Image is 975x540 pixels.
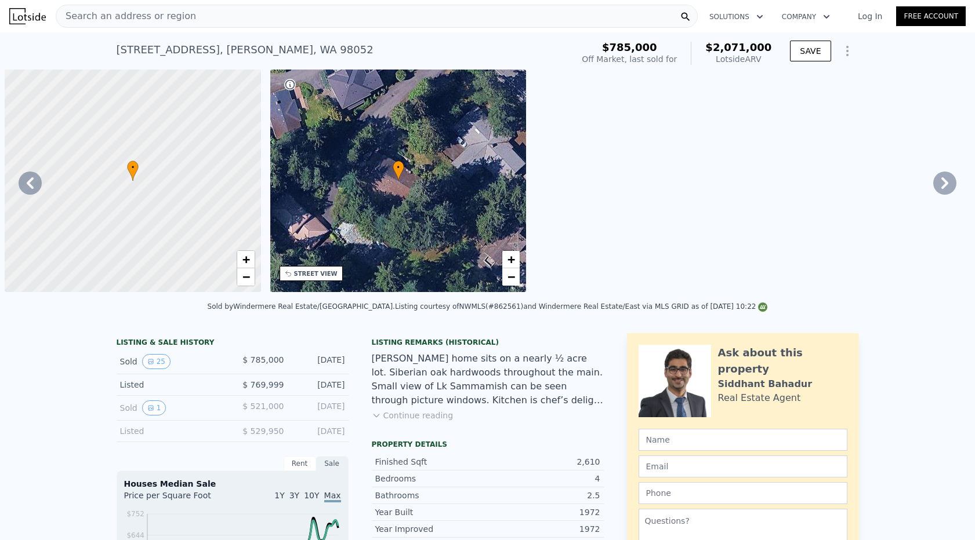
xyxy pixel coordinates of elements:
[718,345,847,377] div: Ask about this property
[120,379,223,391] div: Listed
[9,8,46,24] img: Lotside
[372,352,604,407] div: [PERSON_NAME] home sits on a nearly ½ acre lot. Siberian oak hardwoods throughout the main. Small...
[896,6,966,26] a: Free Account
[508,252,515,267] span: +
[274,491,284,500] span: 1Y
[372,338,604,347] div: Listing Remarks (Historical)
[127,160,139,181] div: •
[488,456,600,468] div: 2,610
[242,426,284,436] span: $ 529,950
[127,162,139,173] span: •
[117,338,349,349] div: LISTING & SALE HISTORY
[502,268,520,286] a: Zoom out
[237,251,255,268] a: Zoom in
[705,53,771,65] div: Lotside ARV
[488,506,600,518] div: 1972
[293,425,345,437] div: [DATE]
[395,302,767,311] div: Listing courtesy of NWMLS (#862561) and Windermere Real Estate/East via MLS GRID as of [DATE] 10:22
[700,6,773,27] button: Solutions
[718,391,801,405] div: Real Estate Agent
[120,354,223,369] div: Sold
[237,268,255,286] a: Zoom out
[120,425,223,437] div: Listed
[316,456,349,471] div: Sale
[375,456,488,468] div: Finished Sqft
[375,490,488,501] div: Bathrooms
[126,531,144,539] tspan: $644
[375,473,488,484] div: Bedrooms
[242,355,284,364] span: $ 785,000
[393,162,404,173] span: •
[124,490,233,508] div: Price per Square Foot
[375,523,488,535] div: Year Improved
[602,41,657,53] span: $785,000
[836,39,859,63] button: Show Options
[375,506,488,518] div: Year Built
[324,491,341,502] span: Max
[293,400,345,415] div: [DATE]
[120,400,223,415] div: Sold
[294,269,338,278] div: STREET VIEW
[126,510,144,518] tspan: $752
[142,400,166,415] button: View historical data
[393,160,404,181] div: •
[242,252,249,267] span: +
[639,455,847,477] input: Email
[488,473,600,484] div: 4
[844,10,896,22] a: Log In
[142,354,171,369] button: View historical data
[242,402,284,411] span: $ 521,000
[293,379,345,391] div: [DATE]
[208,302,395,311] div: Sold by Windermere Real Estate/[GEOGRAPHIC_DATA] .
[372,410,454,421] button: Continue reading
[488,490,600,501] div: 2.5
[284,456,316,471] div: Rent
[508,269,515,284] span: −
[790,41,831,61] button: SAVE
[242,380,284,389] span: $ 769,999
[372,440,604,449] div: Property details
[502,251,520,268] a: Zoom in
[639,482,847,504] input: Phone
[758,302,767,312] img: NWMLS Logo
[242,269,249,284] span: −
[304,491,319,500] span: 10Y
[718,377,813,391] div: Siddhant Bahadur
[124,478,341,490] div: Houses Median Sale
[117,42,374,58] div: [STREET_ADDRESS] , [PERSON_NAME] , WA 98052
[56,9,196,23] span: Search an address or region
[582,53,677,65] div: Off Market, last sold for
[293,354,345,369] div: [DATE]
[705,41,771,53] span: $2,071,000
[289,491,299,500] span: 3Y
[488,523,600,535] div: 1972
[773,6,839,27] button: Company
[639,429,847,451] input: Name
